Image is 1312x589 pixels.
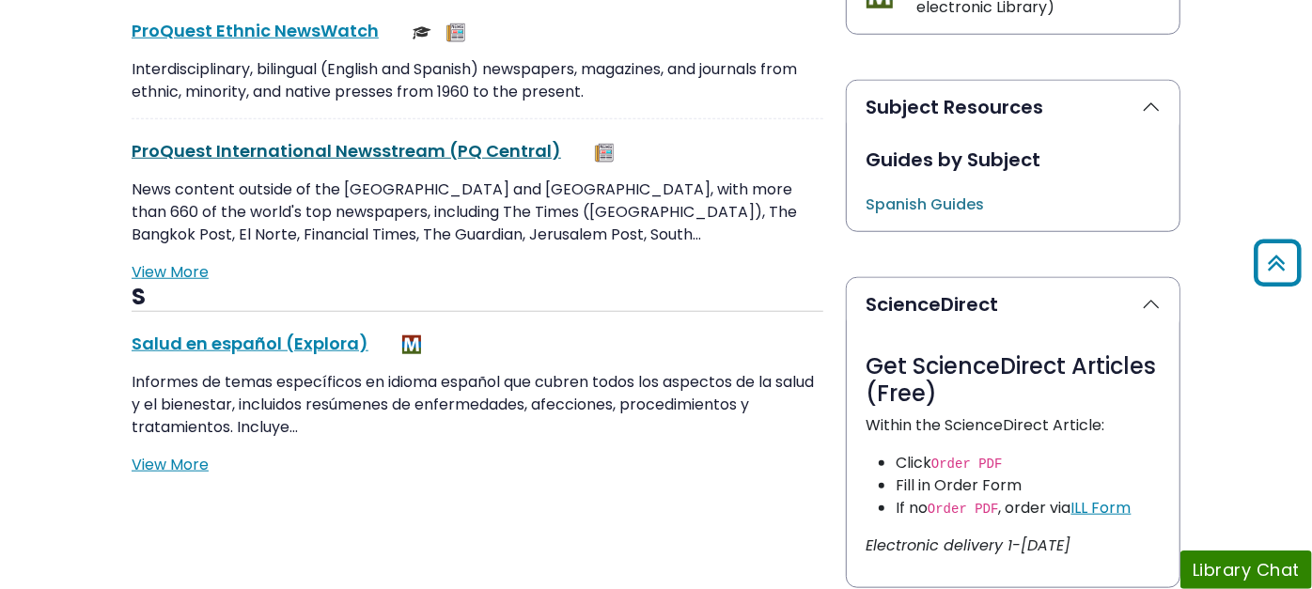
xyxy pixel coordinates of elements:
[896,452,1161,474] li: Click
[132,371,823,439] p: Informes de temas específicos en idioma español que cubren todos los aspectos de la salud y el bi...
[1180,550,1312,589] button: Library Chat
[132,178,823,246] p: News content outside of the [GEOGRAPHIC_DATA] and [GEOGRAPHIC_DATA], with more than 660 of the wo...
[896,497,1161,519] li: If no , order via
[866,535,1070,556] i: Electronic delivery 1-[DATE]
[132,19,379,42] a: ProQuest Ethnic NewsWatch
[1071,497,1132,519] a: ILL Form
[402,335,421,354] img: MeL (Michigan electronic Library)
[866,414,1161,437] p: Within the ScienceDirect Article:
[132,261,209,283] a: View More
[847,81,1179,133] button: Subject Resources
[446,23,465,42] img: Newspapers
[132,454,209,475] a: View More
[1247,247,1307,278] a: Back to Top
[132,284,823,312] h3: S
[132,332,368,355] a: Salud en español (Explora)
[595,144,614,163] img: Newspapers
[896,474,1161,497] li: Fill in Order Form
[931,457,1003,472] code: Order PDF
[866,148,1161,171] h2: Guides by Subject
[847,278,1179,331] button: ScienceDirect
[866,353,1161,408] h3: Get ScienceDirect Articles (Free)
[132,58,823,103] p: Interdisciplinary, bilingual (English and Spanish) newspapers, magazines, and journals from ethni...
[866,194,984,215] a: Spanish Guides
[413,23,431,42] img: Scholarly or Peer Reviewed
[132,139,561,163] a: ProQuest International Newsstream (PQ Central)
[928,502,999,517] code: Order PDF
